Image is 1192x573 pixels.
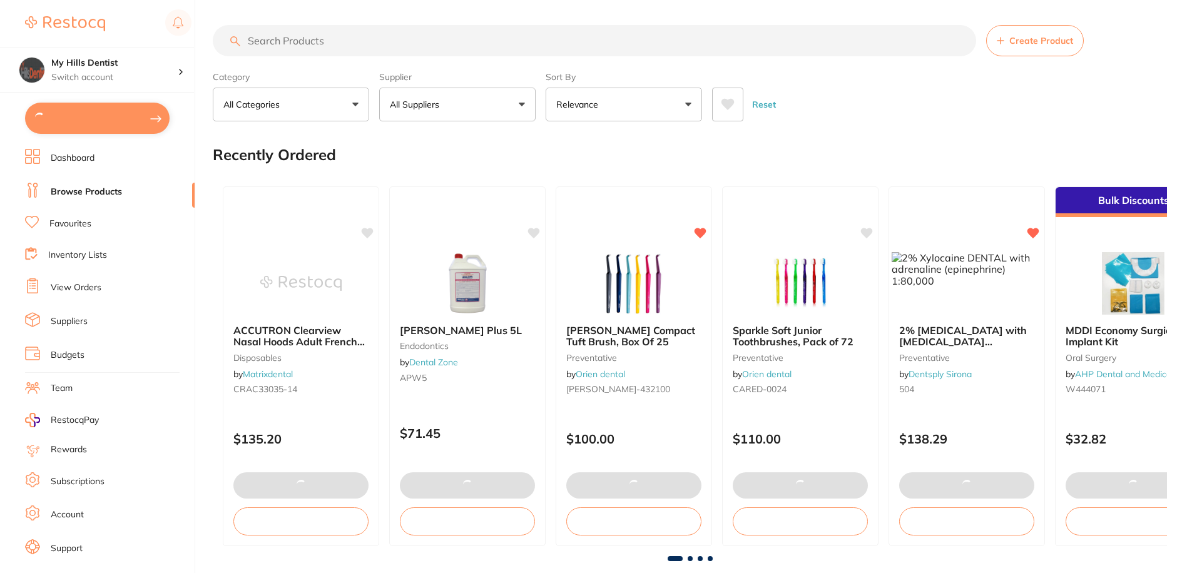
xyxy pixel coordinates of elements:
a: Support [51,542,83,555]
a: Browse Products [51,186,122,198]
img: Whiteley Aidal Plus 5L [427,252,508,315]
p: $100.00 [566,432,701,446]
p: All Categories [223,98,285,111]
p: $71.45 [400,426,535,440]
b: Sparkle Soft Junior Toothbrushes, Pack of 72 [733,325,868,348]
a: RestocqPay [25,413,99,427]
a: Subscriptions [51,475,104,488]
span: RestocqPay [51,414,99,427]
b: Whiteley Aidal Plus 5L [400,325,535,336]
h4: My Hills Dentist [51,57,178,69]
button: Reset [748,88,780,121]
input: Search Products [213,25,976,56]
a: Budgets [51,349,84,362]
a: Matrixdental [243,368,293,380]
a: Orien dental [742,368,792,380]
a: AHP Dental and Medical [1075,368,1173,380]
a: Dashboard [51,152,94,165]
a: Dental Zone [409,357,458,368]
span: Create Product [1009,36,1073,46]
a: Account [51,509,84,521]
p: $110.00 [733,432,868,446]
small: CRAC33035-14 [233,384,369,394]
label: Category [213,71,369,83]
small: preventative [566,353,701,363]
button: All Categories [213,88,369,121]
button: Create Product [986,25,1084,56]
label: Sort By [546,71,702,83]
small: preventative [899,353,1034,363]
img: My Hills Dentist [19,58,44,83]
a: View Orders [51,281,101,294]
a: Restocq Logo [25,9,105,38]
small: [PERSON_NAME]-432100 [566,384,701,394]
img: TePe Compact Tuft Brush, Box Of 25 [593,252,675,315]
span: by [899,368,972,380]
img: MDDI Economy Surgical Implant Kit [1093,252,1174,315]
img: ACCUTRON Clearview Nasal Hoods Adult French Vanilla (12) [260,252,342,315]
img: Restocq Logo [25,16,105,31]
b: ACCUTRON Clearview Nasal Hoods Adult French Vanilla (12) [233,325,369,348]
a: Inventory Lists [48,249,107,261]
small: disposables [233,353,369,363]
small: CARED-0024 [733,384,868,394]
span: by [400,357,458,368]
small: 504 [899,384,1034,394]
a: Team [51,382,73,395]
p: All Suppliers [390,98,444,111]
a: Orien dental [576,368,625,380]
span: by [733,368,792,380]
img: 2% Xylocaine DENTAL with adrenaline (epinephrine) 1:80,000 [892,252,1042,286]
span: by [233,368,293,380]
a: Dentsply Sirona [909,368,972,380]
button: All Suppliers [379,88,536,121]
p: $138.29 [899,432,1034,446]
small: Endodontics [400,341,535,351]
b: 2% Xylocaine DENTAL with adrenaline (epinephrine) 1:80,000 [899,325,1034,348]
p: Switch account [51,71,178,84]
span: by [566,368,625,380]
a: Suppliers [51,315,88,328]
a: Favourites [49,218,91,230]
p: $135.20 [233,432,369,446]
small: APW5 [400,373,535,383]
img: Sparkle Soft Junior Toothbrushes, Pack of 72 [760,252,841,315]
button: Relevance [546,88,702,121]
label: Supplier [379,71,536,83]
span: by [1066,368,1173,380]
b: TePe Compact Tuft Brush, Box Of 25 [566,325,701,348]
img: RestocqPay [25,413,40,427]
h2: Recently Ordered [213,146,336,164]
p: Relevance [556,98,603,111]
small: preventative [733,353,868,363]
a: Rewards [51,444,87,456]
